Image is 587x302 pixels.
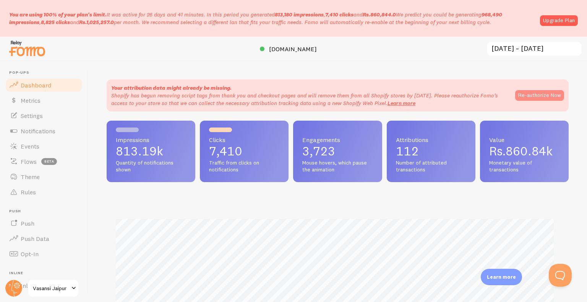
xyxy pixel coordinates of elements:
span: , and [275,11,396,18]
span: Dashboard [21,81,51,89]
span: Monetary value of transactions [489,160,559,173]
span: Mouse hovers, which pause the animation [302,160,373,173]
span: Engagements [302,137,373,143]
iframe: Help Scout Beacon - Open [549,264,572,287]
div: Learn more [481,269,522,285]
strong: Your attribution data might already be missing. [111,84,232,91]
img: fomo-relay-logo-orange.svg [8,39,46,58]
span: Theme [21,173,40,181]
span: Opt-In [21,250,39,258]
a: Dashboard [5,78,83,93]
p: 112 [396,145,466,157]
a: Push Data [5,231,83,246]
p: 3,723 [302,145,373,157]
a: Theme [5,169,83,184]
span: Push [9,209,83,214]
span: Traffic from clicks on notifications [209,160,279,173]
a: Push [5,216,83,231]
button: Re-authorize Now [515,90,564,101]
a: Settings [5,108,83,123]
span: Flows [21,158,37,165]
span: Rules [21,188,36,196]
a: Rules [5,184,83,200]
span: beta [41,158,57,165]
span: Push Data [21,235,49,242]
span: Push [21,220,34,227]
b: Rs.1,025,257.0 [79,19,114,26]
b: 8,825 clicks [41,19,70,26]
span: Pop-ups [9,70,83,75]
p: Learn more [487,273,516,281]
span: You are using 100% of your plan's limit. [9,11,107,18]
a: Opt-In [5,246,83,262]
a: Flows beta [5,154,83,169]
span: Metrics [21,97,41,104]
b: 7,410 clicks [325,11,353,18]
span: Rs.860.84k [489,144,553,158]
span: Impressions [116,137,186,143]
span: Attributions [396,137,466,143]
span: Settings [21,112,43,120]
a: Vasansi Jaipur [28,279,79,297]
a: Learn more [388,100,415,107]
span: Quantity of notifications shown [116,160,186,173]
p: 7,410 [209,145,279,157]
b: Rs.860,844.0 [363,11,396,18]
span: Vasansi Jaipur [33,284,69,293]
p: It was active for 26 days and 41 minutes. In this period you generated We predict you could be ge... [9,11,535,26]
a: Inline [5,278,83,293]
span: Notifications [21,127,55,135]
a: Notifications [5,123,83,139]
p: 813.19k [116,145,186,157]
span: Number of attributed transactions [396,160,466,173]
span: Value [489,137,559,143]
span: Clicks [209,137,279,143]
b: 813,180 impressions [275,11,324,18]
a: Events [5,139,83,154]
a: Upgrade Plan [540,15,578,26]
span: Events [21,142,39,150]
p: Shopify has begun removing script tags from thank you and checkout pages and will remove them fro... [111,92,508,107]
a: Metrics [5,93,83,108]
span: Inline [9,271,83,276]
